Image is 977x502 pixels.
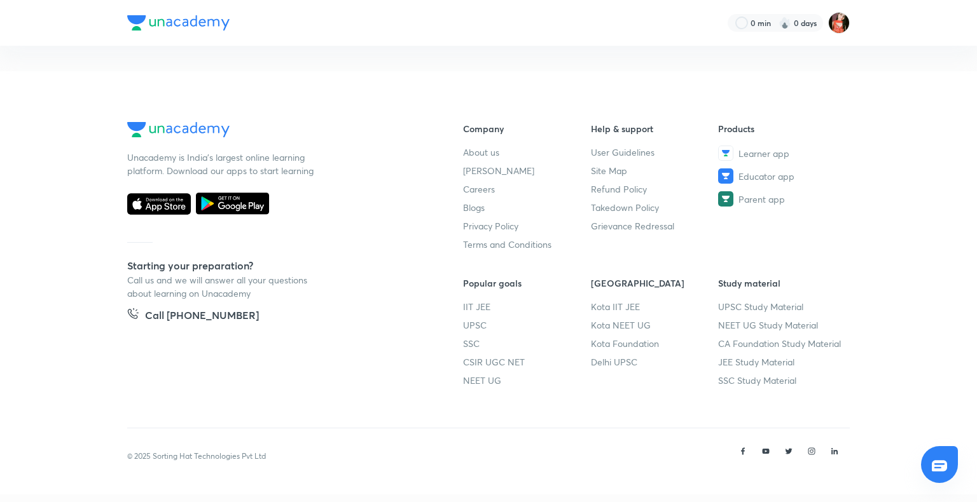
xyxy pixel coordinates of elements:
a: Blogs [463,201,591,214]
a: Kota NEET UG [591,318,719,332]
img: Company Logo [127,15,230,31]
h5: Starting your preparation? [127,258,422,273]
a: NEET UG Study Material [718,318,846,332]
h5: Call [PHONE_NUMBER] [145,308,259,325]
a: Privacy Policy [463,219,591,233]
span: Educator app [738,170,794,183]
a: [PERSON_NAME] [463,164,591,177]
span: Parent app [738,193,785,206]
span: Learner app [738,147,789,160]
a: Grievance Redressal [591,219,719,233]
a: Company Logo [127,122,422,140]
p: Unacademy is India’s largest online learning platform. Download our apps to start learning [127,151,318,177]
a: Takedown Policy [591,201,719,214]
a: Delhi UPSC [591,355,719,369]
h6: Company [463,122,591,135]
a: CA Foundation Study Material [718,337,846,350]
a: UPSC [463,318,591,332]
a: CSIR UGC NET [463,355,591,369]
h6: Products [718,122,846,135]
a: About us [463,146,591,159]
img: Company Logo [127,122,230,137]
a: Learner app [718,146,846,161]
a: JEE Study Material [718,355,846,369]
h6: Study material [718,276,846,290]
img: Minakshi gakre [828,12,850,34]
a: Careers [463,182,591,196]
a: Call [PHONE_NUMBER] [127,308,259,325]
h6: Popular goals [463,276,591,290]
a: Parent app [718,191,846,207]
img: streak [779,17,791,29]
p: © 2025 Sorting Hat Technologies Pvt Ltd [127,451,266,462]
h6: Help & support [591,122,719,135]
h6: [GEOGRAPHIC_DATA] [591,276,719,290]
a: Kota IIT JEE [591,300,719,313]
a: Refund Policy [591,182,719,196]
img: Educator app [718,168,733,184]
a: SSC [463,337,591,350]
a: Kota Foundation [591,337,719,350]
a: User Guidelines [591,146,719,159]
a: NEET UG [463,374,591,387]
a: IIT JEE [463,300,591,313]
span: Careers [463,182,495,196]
a: Educator app [718,168,846,184]
a: Site Map [591,164,719,177]
img: Parent app [718,191,733,207]
a: SSC Study Material [718,374,846,387]
a: Terms and Conditions [463,238,591,251]
a: UPSC Study Material [718,300,846,313]
img: Learner app [718,146,733,161]
p: Call us and we will answer all your questions about learning on Unacademy [127,273,318,300]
